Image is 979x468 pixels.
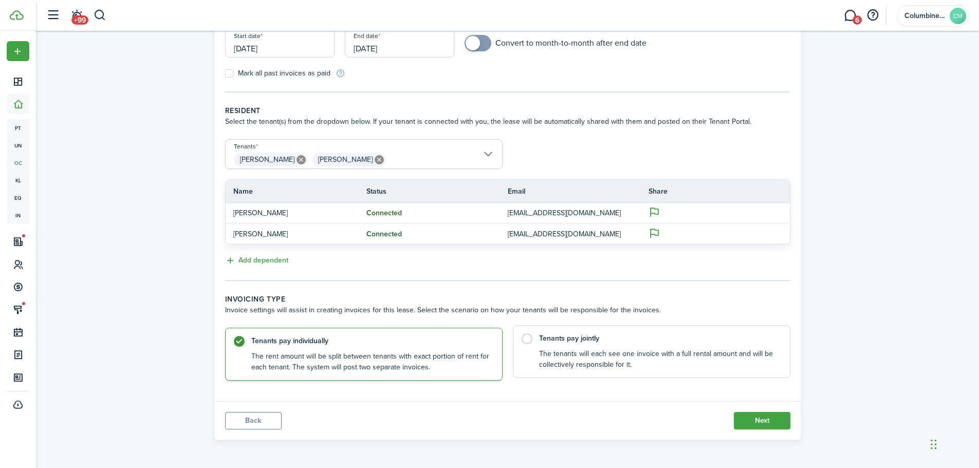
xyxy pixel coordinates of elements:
status: Connected [366,209,402,217]
wizard-step-header-description: Select the tenant(s) from the dropdown below. If your tenant is connected with you, the lease wil... [225,116,790,127]
a: kl [7,172,29,189]
avatar-text: CM [950,8,966,24]
a: eq [7,189,29,207]
control-radio-card-description: The tenants will each see one invoice with a full rental amount and will be collectively responsi... [539,349,780,370]
status: Connected [366,230,402,238]
control-radio-card-title: Tenants pay individually [251,336,492,346]
p: [PERSON_NAME] [233,229,352,239]
a: in [7,207,29,224]
wizard-step-header-title: Resident [225,105,790,116]
p: [EMAIL_ADDRESS][DOMAIN_NAME] [508,229,634,239]
p: [EMAIL_ADDRESS][DOMAIN_NAME] [508,208,634,218]
iframe: Chat Widget [928,419,979,468]
button: Back [225,412,282,429]
th: Status [366,186,508,197]
button: Add dependent [225,255,288,267]
a: oc [7,154,29,172]
th: Name [226,186,367,197]
input: mm/dd/yyyy [345,29,454,58]
img: TenantCloud [10,10,24,20]
p: [PERSON_NAME] [233,208,352,218]
wizard-step-header-title: Invoicing type [225,294,790,305]
button: Search [94,7,106,24]
span: +99 [71,15,88,25]
a: Messaging [840,3,860,29]
a: pt [7,119,29,137]
span: [PERSON_NAME] [240,154,294,165]
control-radio-card-title: Tenants pay jointly [539,333,780,344]
button: Continue [734,412,790,429]
label: Mark all past invoices as paid [225,69,330,78]
a: Notifications [67,3,86,29]
th: Share [649,186,790,197]
span: 6 [853,15,862,25]
wizard-step-header-description: Invoice settings will assist in creating invoices for this lease. Select the scenario on how your... [225,305,790,315]
a: un [7,137,29,154]
button: Open menu [7,41,29,61]
button: Open sidebar [43,6,63,25]
input: mm/dd/yyyy [225,29,335,58]
span: [PERSON_NAME] [318,154,373,165]
div: Drag [931,429,937,460]
span: Columbine Management & Maintenance Co. LLC [904,12,946,20]
button: Open resource center [864,7,881,24]
control-radio-card-description: The rent amount will be split between tenants with exact portion of rent for each tenant. The sys... [251,351,492,372]
th: Email [508,186,649,197]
